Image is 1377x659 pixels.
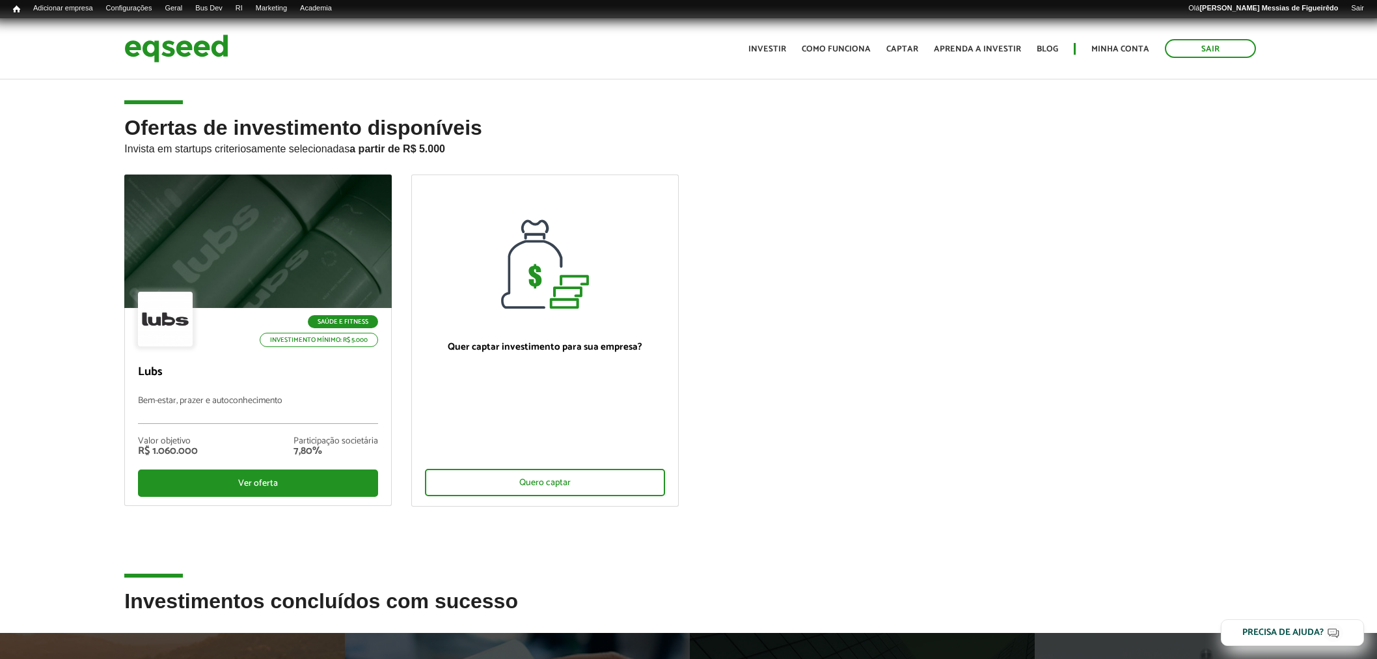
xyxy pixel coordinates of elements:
[425,341,665,353] p: Quer captar investimento para sua empresa?
[1344,3,1370,14] a: Sair
[293,437,378,446] div: Participação societária
[425,469,665,496] div: Quero captar
[124,117,1252,175] h2: Ofertas de investimento disponíveis
[1091,45,1149,53] a: Minha conta
[138,446,198,456] div: R$ 1.060.000
[886,45,918,53] a: Captar
[138,437,198,446] div: Valor objetivo
[138,396,378,424] p: Bem-estar, prazer e autoconhecimento
[124,175,392,506] a: Saúde e Fitness Investimento mínimo: R$ 5.000 Lubs Bem-estar, prazer e autoconhecimento Valor obj...
[124,590,1252,632] h2: Investimentos concluídos com sucesso
[124,139,1252,155] p: Invista em startups criteriosamente selecionadas
[293,446,378,456] div: 7,80%
[748,45,786,53] a: Investir
[124,31,228,66] img: EqSeed
[138,470,378,497] div: Ver oferta
[1182,3,1344,14] a: Olá[PERSON_NAME] Messias de Figueirêdo
[138,365,378,380] p: Lubs
[27,3,100,14] a: Adicionar empresa
[411,175,679,507] a: Quer captar investimento para sua empresa? Quero captar
[229,3,249,14] a: RI
[100,3,159,14] a: Configurações
[293,3,338,14] a: Academia
[249,3,293,14] a: Marketing
[308,315,378,328] p: Saúde e Fitness
[934,45,1021,53] a: Aprenda a investir
[260,333,378,347] p: Investimento mínimo: R$ 5.000
[158,3,189,14] a: Geral
[1165,39,1256,58] a: Sair
[189,3,229,14] a: Bus Dev
[1199,4,1338,12] strong: [PERSON_NAME] Messias de Figueirêdo
[802,45,871,53] a: Como funciona
[349,143,445,154] strong: a partir de R$ 5.000
[1037,45,1058,53] a: Blog
[13,5,20,14] span: Início
[7,3,27,16] a: Início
